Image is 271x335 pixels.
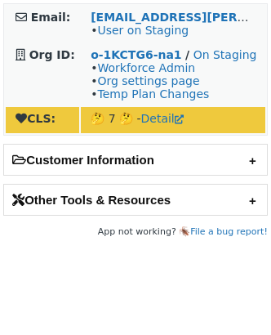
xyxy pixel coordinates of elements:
h2: Other Tools & Resources [4,185,267,215]
td: 🤔 7 🤔 - [81,107,265,133]
h2: Customer Information [4,145,267,175]
span: • [91,24,189,37]
a: Org settings page [97,74,199,87]
strong: CLS: [16,112,56,125]
a: User on Staging [97,24,189,37]
footer: App not working? 🪳 [3,224,268,240]
a: On Staging [193,48,257,61]
a: Detail [141,112,184,125]
a: File a bug report! [190,226,268,237]
a: o-1KCTG6-na1 [91,48,181,61]
strong: Email: [31,11,71,24]
a: Temp Plan Changes [97,87,209,100]
strong: Org ID: [29,48,75,61]
a: Workforce Admin [97,61,195,74]
span: • • • [91,61,209,100]
strong: / [185,48,189,61]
